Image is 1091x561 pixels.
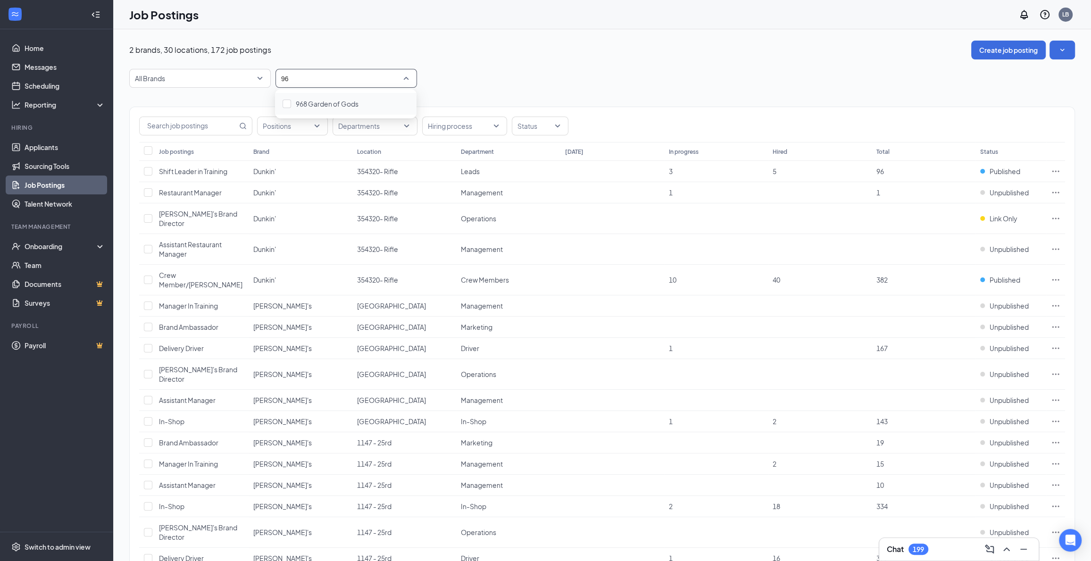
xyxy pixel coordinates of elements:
td: Jimmy John's [249,475,352,496]
span: 354320- Rifle [357,188,398,197]
span: Unpublished [990,301,1029,310]
span: Link Only [990,214,1017,223]
p: All Brands [135,74,165,83]
td: Dunkin' [249,161,352,182]
span: 167 [876,344,888,352]
span: [GEOGRAPHIC_DATA] [357,396,426,404]
span: [GEOGRAPHIC_DATA] [357,344,426,352]
span: 1 [876,188,880,197]
th: Status [975,142,1046,161]
span: [PERSON_NAME]'s Brand Director [159,523,237,541]
th: In progress [664,142,768,161]
div: Open Intercom Messenger [1059,529,1082,552]
span: Unpublished [990,502,1029,511]
span: 18 [773,502,780,511]
td: Management [456,453,560,475]
span: Unpublished [990,369,1029,379]
span: Dunkin' [253,167,276,176]
span: Management [461,245,503,253]
div: Department [461,148,494,156]
span: Driver [461,344,479,352]
td: 1147 - 25rd [352,496,456,517]
td: 1112 Stetson Hills [352,359,456,390]
span: [PERSON_NAME]'s [253,301,312,310]
td: Marketing [456,317,560,338]
span: 2 [773,417,776,426]
span: 334 [876,502,888,511]
td: 354320- Rifle [352,161,456,182]
td: 1112 Stetson Hills [352,317,456,338]
span: 96 [876,167,884,176]
button: ComposeMessage [982,542,997,557]
th: [DATE] [560,142,664,161]
span: Operations [461,214,496,223]
div: Brand [253,148,269,156]
span: Assistant Manager [159,481,216,489]
span: Crew Members [461,276,509,284]
svg: Ellipses [1051,343,1060,353]
td: 1147 - 25rd [352,453,456,475]
span: [PERSON_NAME]'s [253,396,312,404]
span: [GEOGRAPHIC_DATA] [357,301,426,310]
span: 15 [876,460,884,468]
td: Management [456,182,560,203]
div: Onboarding [25,242,97,251]
td: Dunkin' [249,182,352,203]
span: Management [461,396,503,404]
td: Jimmy John's [249,338,352,359]
div: Reporting [25,100,106,109]
span: Brand Ambassador [159,323,218,331]
span: Operations [461,370,496,378]
a: PayrollCrown [25,336,105,355]
span: [PERSON_NAME]'s [253,438,312,447]
span: [GEOGRAPHIC_DATA] [357,370,426,378]
span: [GEOGRAPHIC_DATA] [357,323,426,331]
span: 1147 - 25rd [357,460,391,468]
svg: Ellipses [1051,322,1060,332]
td: 1112 Stetson Hills [352,390,456,411]
span: Unpublished [990,244,1029,254]
span: Marketing [461,323,492,331]
svg: Ellipses [1051,459,1060,469]
span: [GEOGRAPHIC_DATA] [357,417,426,426]
td: Leads [456,161,560,182]
svg: Analysis [11,100,21,109]
span: Assistant Manager [159,396,216,404]
button: Minimize [1016,542,1031,557]
span: 1147 - 25rd [357,528,391,536]
svg: Ellipses [1051,369,1060,379]
span: 382 [876,276,888,284]
span: Management [461,460,503,468]
span: Delivery Driver [159,344,204,352]
span: 354320- Rifle [357,245,398,253]
svg: Collapse [91,10,100,19]
a: Scheduling [25,76,105,95]
td: 1112 Stetson Hills [352,411,456,432]
svg: Ellipses [1051,214,1060,223]
a: Applicants [25,138,105,157]
div: Job postings [159,148,194,156]
svg: Ellipses [1051,275,1060,285]
td: 354320- Rifle [352,182,456,203]
td: Dunkin' [249,265,352,295]
td: Jimmy John's [249,359,352,390]
a: Team [25,256,105,275]
td: 1112 Stetson Hills [352,295,456,317]
div: 968 Garden of Gods [275,93,416,115]
input: Search job postings [140,117,237,135]
td: Jimmy John's [249,517,352,548]
span: Manager In Training [159,460,218,468]
svg: Ellipses [1051,167,1060,176]
td: Management [456,295,560,317]
span: [PERSON_NAME]'s [253,502,312,511]
span: Crew Member/[PERSON_NAME] [159,271,242,289]
td: 1147 - 25rd [352,432,456,453]
span: In-Shop [461,417,486,426]
span: Unpublished [990,459,1029,469]
svg: ChevronUp [1001,544,1012,555]
svg: Ellipses [1051,188,1060,197]
span: [PERSON_NAME]'s [253,481,312,489]
svg: Ellipses [1051,395,1060,405]
th: Hired [768,142,872,161]
span: Unpublished [990,528,1029,537]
